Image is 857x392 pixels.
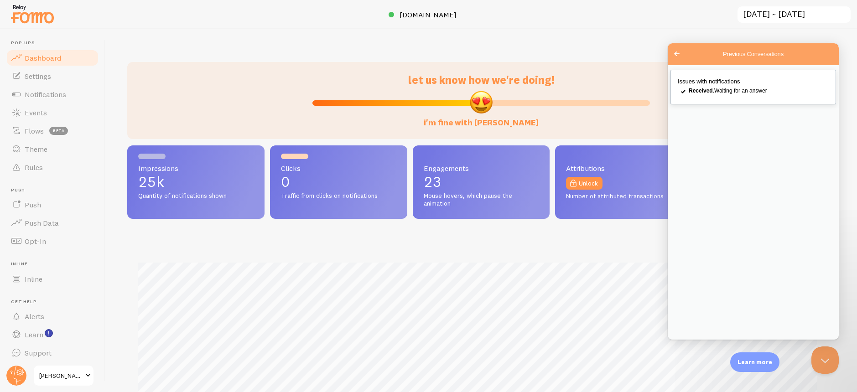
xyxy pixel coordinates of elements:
a: Opt-In [5,232,99,250]
div: Learn more [730,352,779,372]
span: Previous Conversations [55,6,116,15]
iframe: Help Scout Beacon - Close [811,346,839,374]
span: Theme [25,144,47,154]
span: Push [11,187,99,193]
a: Inline [5,270,99,288]
span: Push [25,200,41,209]
span: Dashboard [25,53,61,62]
p: 23 [424,175,539,189]
a: Support [5,344,99,362]
a: Unlock [566,177,602,190]
span: Inline [11,261,99,267]
a: Alerts [5,307,99,325]
span: Issues with notifications [10,35,73,41]
span: Engagements [424,165,539,172]
a: Flows beta [5,122,99,140]
p: Learn more [738,358,772,366]
a: Dashboard [5,49,99,67]
a: Notifications [5,85,99,103]
a: [PERSON_NAME] [33,365,94,387]
label: i'm fine with [PERSON_NAME] [424,108,539,128]
span: Get Help [11,299,99,305]
p: 25k [138,175,254,189]
span: Pop-ups [11,40,99,46]
img: emoji.png [469,90,493,114]
a: Theme [5,140,99,158]
span: Flows [25,126,44,135]
span: Push Data [25,218,59,227]
span: Impressions [138,165,254,172]
a: Push Data [5,214,99,232]
img: fomo-relay-logo-orange.svg [10,2,55,26]
span: Number of attributed transactions [566,192,681,201]
span: beta [49,127,68,135]
strong: Received [21,44,45,51]
a: Events [5,103,99,122]
a: Learn [5,325,99,344]
span: Settings [25,72,51,81]
span: Alerts [25,312,44,321]
span: Traffic from clicks on notifications [281,192,396,200]
span: Inline [25,274,42,284]
p: 0 [281,175,396,189]
span: Opt-In [25,237,46,246]
span: Support [25,348,52,357]
svg: <p>Watch New Feature Tutorials!</p> [45,329,53,337]
span: . Waiting for an answer [21,44,99,51]
span: [PERSON_NAME] [39,370,83,381]
span: Events [25,108,47,117]
span: Learn [25,330,43,339]
span: Notifications [25,90,66,99]
span: let us know how we're doing! [408,73,555,87]
span: Quantity of notifications shown [138,192,254,200]
section: Previous Conversations [3,26,168,63]
a: Issues with notificationsReceived.Waiting for an answer [3,26,168,61]
iframe: Help Scout Beacon - Live Chat, Contact Form, and Knowledge Base [668,43,839,340]
span: Mouse hovers, which pause the animation [424,192,539,208]
span: Rules [25,163,43,172]
a: Settings [5,67,99,85]
span: Attributions [566,165,681,172]
span: Go back [4,5,15,16]
a: Push [5,196,99,214]
span: Clicks [281,165,396,172]
a: Rules [5,158,99,176]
